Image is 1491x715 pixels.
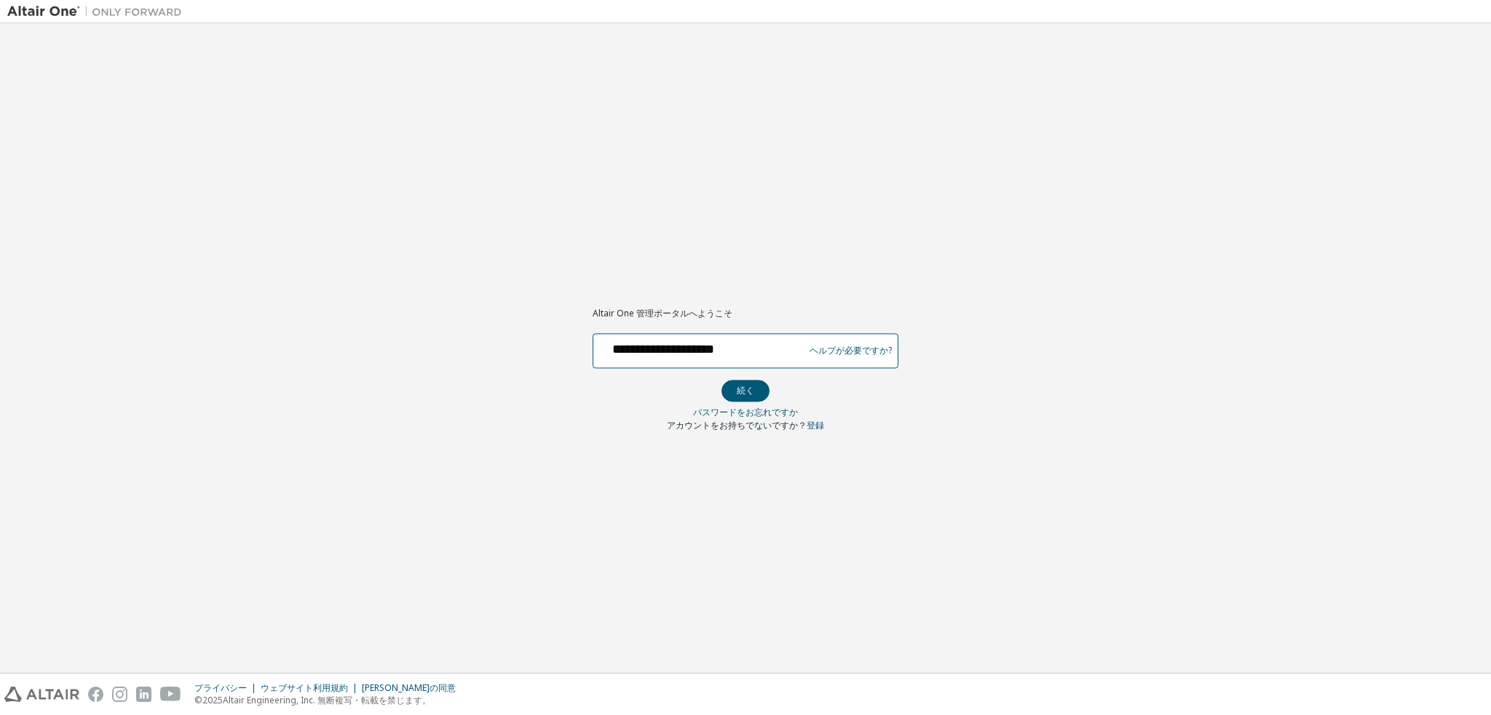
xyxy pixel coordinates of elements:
font: パスワードをお忘れですか [693,406,798,418]
font: プライバシー [194,682,247,694]
font: Altair One 管理ポータルへようこそ [593,308,732,320]
font: [PERSON_NAME]の同意 [362,682,456,694]
font: © [194,694,202,706]
font: Altair Engineering, Inc. 無断複写・転載を禁じます。 [223,694,431,706]
img: アルタイルワン [7,4,189,19]
a: ヘルプが必要ですか? [810,351,892,351]
a: 登録 [807,419,824,431]
img: linkedin.svg [136,687,151,702]
img: instagram.svg [112,687,127,702]
img: youtube.svg [160,687,181,702]
img: facebook.svg [88,687,103,702]
font: アカウントをお持ちでないですか？ [667,419,807,431]
button: 続く [721,380,770,402]
font: ヘルプが必要ですか? [810,345,892,357]
font: 続く [737,384,754,396]
font: ウェブサイト利用規約 [261,682,348,694]
font: 2025 [202,694,223,706]
img: altair_logo.svg [4,687,79,702]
